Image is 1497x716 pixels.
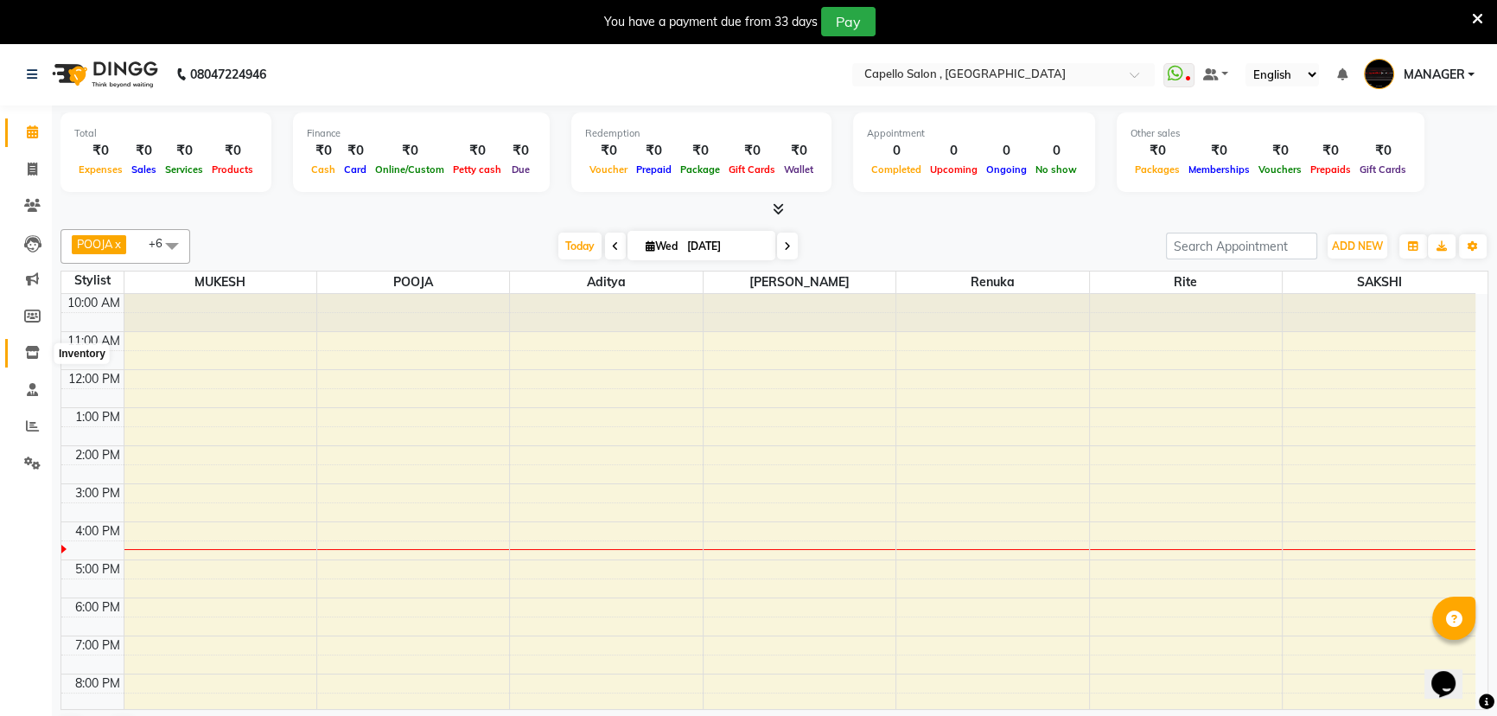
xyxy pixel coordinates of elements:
[207,163,258,176] span: Products
[190,50,266,99] b: 08047224946
[74,163,127,176] span: Expenses
[77,237,113,251] span: POOJA
[1031,163,1081,176] span: No show
[982,141,1031,161] div: 0
[632,141,676,161] div: ₹0
[161,141,207,161] div: ₹0
[724,163,780,176] span: Gift Cards
[1090,272,1282,293] span: rite
[682,233,768,259] input: 2025-09-03
[676,141,724,161] div: ₹0
[371,141,449,161] div: ₹0
[307,126,536,141] div: Finance
[54,343,110,364] div: Inventory
[1332,240,1383,253] span: ADD NEW
[149,236,175,250] span: +6
[371,163,449,176] span: Online/Custom
[704,272,895,293] span: [PERSON_NAME]
[867,141,926,161] div: 0
[72,484,124,502] div: 3:00 PM
[604,13,818,31] div: You have a payment due from 33 days
[127,141,161,161] div: ₹0
[780,141,818,161] div: ₹0
[1306,163,1355,176] span: Prepaids
[1364,59,1394,89] img: MANAGER
[449,163,506,176] span: Petty cash
[1254,141,1306,161] div: ₹0
[317,272,509,293] span: POOJA
[449,141,506,161] div: ₹0
[724,141,780,161] div: ₹0
[585,141,632,161] div: ₹0
[1184,163,1254,176] span: Memberships
[340,141,371,161] div: ₹0
[1131,163,1184,176] span: Packages
[1254,163,1306,176] span: Vouchers
[982,163,1031,176] span: Ongoing
[926,141,982,161] div: 0
[72,598,124,617] div: 6:00 PM
[867,126,1081,141] div: Appointment
[926,163,982,176] span: Upcoming
[641,240,682,253] span: Wed
[61,272,124,290] div: Stylist
[1424,647,1480,699] iframe: chat widget
[307,141,340,161] div: ₹0
[65,370,124,388] div: 12:00 PM
[1031,141,1081,161] div: 0
[74,126,258,141] div: Total
[72,636,124,655] div: 7:00 PM
[676,163,724,176] span: Package
[896,272,1088,293] span: Renuka
[72,674,124,693] div: 8:00 PM
[64,332,124,350] div: 11:00 AM
[585,126,818,141] div: Redemption
[1355,141,1411,161] div: ₹0
[113,237,121,251] a: x
[1184,141,1254,161] div: ₹0
[506,141,536,161] div: ₹0
[161,163,207,176] span: Services
[585,163,632,176] span: Voucher
[1131,141,1184,161] div: ₹0
[1306,141,1355,161] div: ₹0
[867,163,926,176] span: Completed
[780,163,818,176] span: Wallet
[1131,126,1411,141] div: Other sales
[632,163,676,176] span: Prepaid
[124,272,316,293] span: MUKESH
[74,141,127,161] div: ₹0
[340,163,371,176] span: Card
[507,163,534,176] span: Due
[1328,234,1387,259] button: ADD NEW
[558,233,602,259] span: Today
[72,408,124,426] div: 1:00 PM
[72,446,124,464] div: 2:00 PM
[1403,66,1464,84] span: MANAGER
[1166,233,1317,259] input: Search Appointment
[821,7,876,36] button: Pay
[64,294,124,312] div: 10:00 AM
[44,50,162,99] img: logo
[1283,272,1475,293] span: SAKSHI
[1355,163,1411,176] span: Gift Cards
[72,522,124,540] div: 4:00 PM
[72,560,124,579] div: 5:00 PM
[510,272,702,293] span: aditya
[207,141,258,161] div: ₹0
[127,163,161,176] span: Sales
[307,163,340,176] span: Cash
